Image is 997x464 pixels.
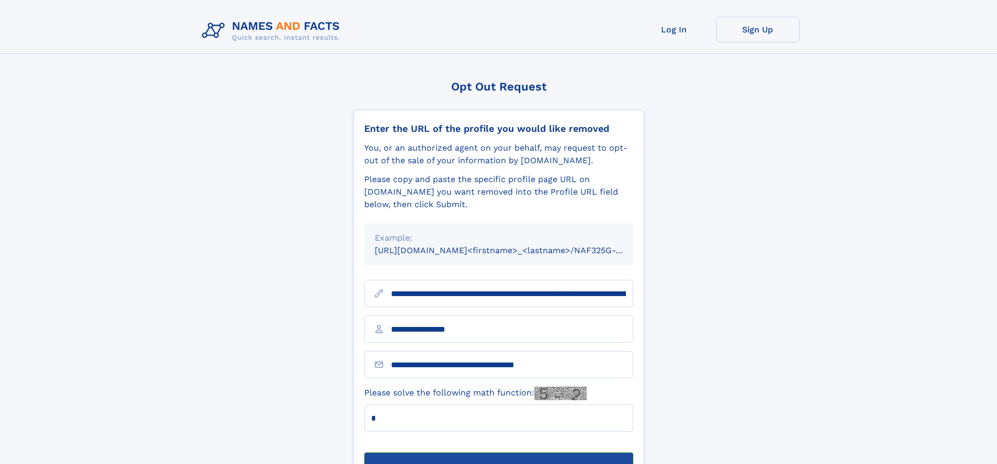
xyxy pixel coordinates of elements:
[364,123,633,134] div: Enter the URL of the profile you would like removed
[364,173,633,211] div: Please copy and paste the specific profile page URL on [DOMAIN_NAME] you want removed into the Pr...
[198,17,349,45] img: Logo Names and Facts
[364,142,633,167] div: You, or an authorized agent on your behalf, may request to opt-out of the sale of your informatio...
[364,387,587,400] label: Please solve the following math function:
[375,245,653,255] small: [URL][DOMAIN_NAME]<firstname>_<lastname>/NAF325G-xxxxxxxx
[353,80,644,93] div: Opt Out Request
[375,232,623,244] div: Example:
[716,17,800,42] a: Sign Up
[632,17,716,42] a: Log In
